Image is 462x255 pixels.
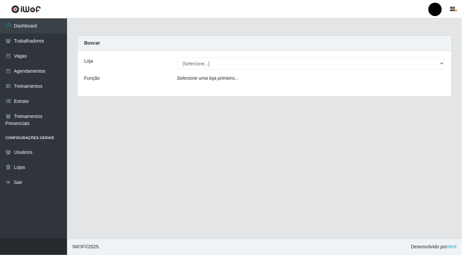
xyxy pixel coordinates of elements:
img: CoreUI Logo [11,5,41,13]
label: Função [84,75,100,82]
span: © 2025 . [72,243,100,250]
span: IWOF [72,244,85,249]
span: Desenvolvido por [411,243,457,250]
i: Selecione uma loja primeiro... [177,75,239,81]
strong: Buscar [84,40,100,46]
label: Loja [84,58,93,65]
a: iWof [447,244,457,249]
